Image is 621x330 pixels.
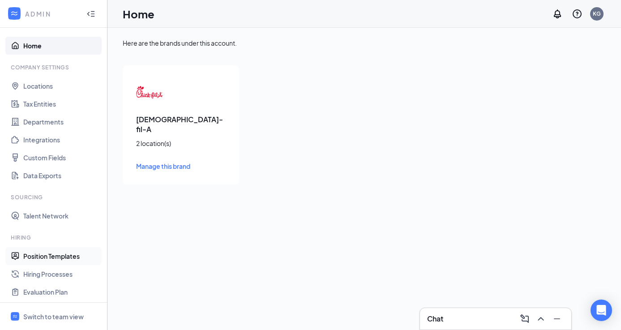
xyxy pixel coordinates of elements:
[23,77,100,95] a: Locations
[550,312,564,326] button: Minimize
[11,234,98,241] div: Hiring
[552,9,563,19] svg: Notifications
[136,79,163,106] img: Chick-fil-A logo
[535,313,546,324] svg: ChevronUp
[136,161,226,171] a: Manage this brand
[86,9,95,18] svg: Collapse
[591,300,612,321] div: Open Intercom Messenger
[519,313,530,324] svg: ComposeMessage
[136,139,226,148] div: 2 location(s)
[23,131,100,149] a: Integrations
[23,301,100,319] a: Reapplications
[10,9,19,18] svg: WorkstreamLogo
[23,37,100,55] a: Home
[518,312,532,326] button: ComposeMessage
[23,149,100,167] a: Custom Fields
[136,162,190,170] span: Manage this brand
[593,10,601,17] div: KG
[11,64,98,71] div: Company Settings
[552,313,562,324] svg: Minimize
[123,39,606,47] div: Here are the brands under this account.
[427,314,443,324] h3: Chat
[23,207,100,225] a: Talent Network
[23,95,100,113] a: Tax Entities
[23,312,84,321] div: Switch to team view
[534,312,548,326] button: ChevronUp
[23,265,100,283] a: Hiring Processes
[23,167,100,184] a: Data Exports
[23,283,100,301] a: Evaluation Plan
[25,9,78,18] div: ADMIN
[12,313,18,319] svg: WorkstreamLogo
[23,247,100,265] a: Position Templates
[572,9,582,19] svg: QuestionInfo
[136,115,226,134] h3: [DEMOGRAPHIC_DATA]-fil-A
[11,193,98,201] div: Sourcing
[123,6,154,21] h1: Home
[23,113,100,131] a: Departments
